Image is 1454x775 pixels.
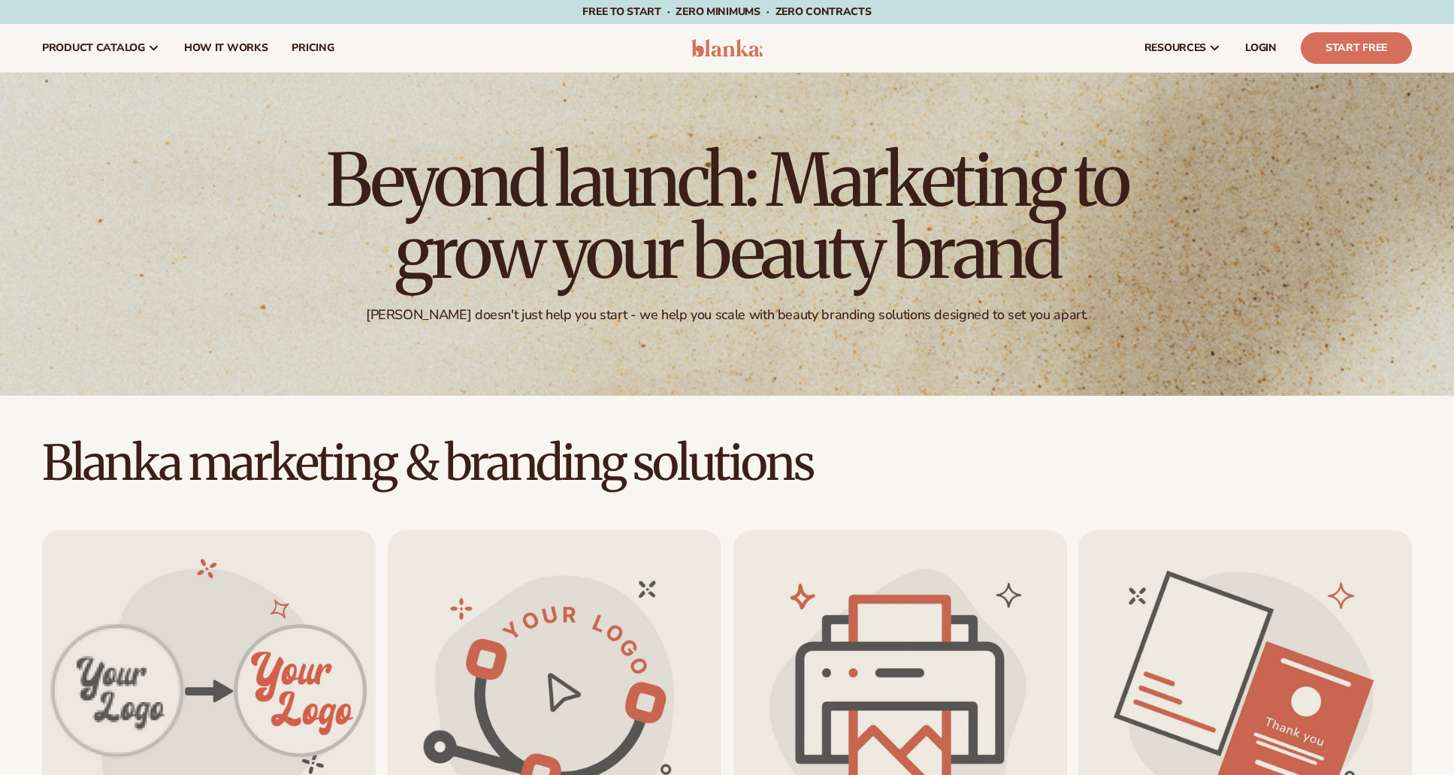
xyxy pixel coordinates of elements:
[42,42,145,54] span: product catalog
[1233,24,1289,72] a: LOGIN
[366,306,1088,324] div: [PERSON_NAME] doesn't just help you start - we help you scale with beauty branding solutions desi...
[1144,42,1206,54] span: resources
[280,24,346,72] a: pricing
[292,42,334,54] span: pricing
[1301,32,1412,64] a: Start Free
[1245,42,1277,54] span: LOGIN
[1132,24,1233,72] a: resources
[582,5,871,19] span: Free to start · ZERO minimums · ZERO contracts
[314,144,1141,288] h1: Beyond launch: Marketing to grow your beauty brand
[691,39,763,57] img: logo
[30,24,172,72] a: product catalog
[172,24,280,72] a: How It Works
[184,42,268,54] span: How It Works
